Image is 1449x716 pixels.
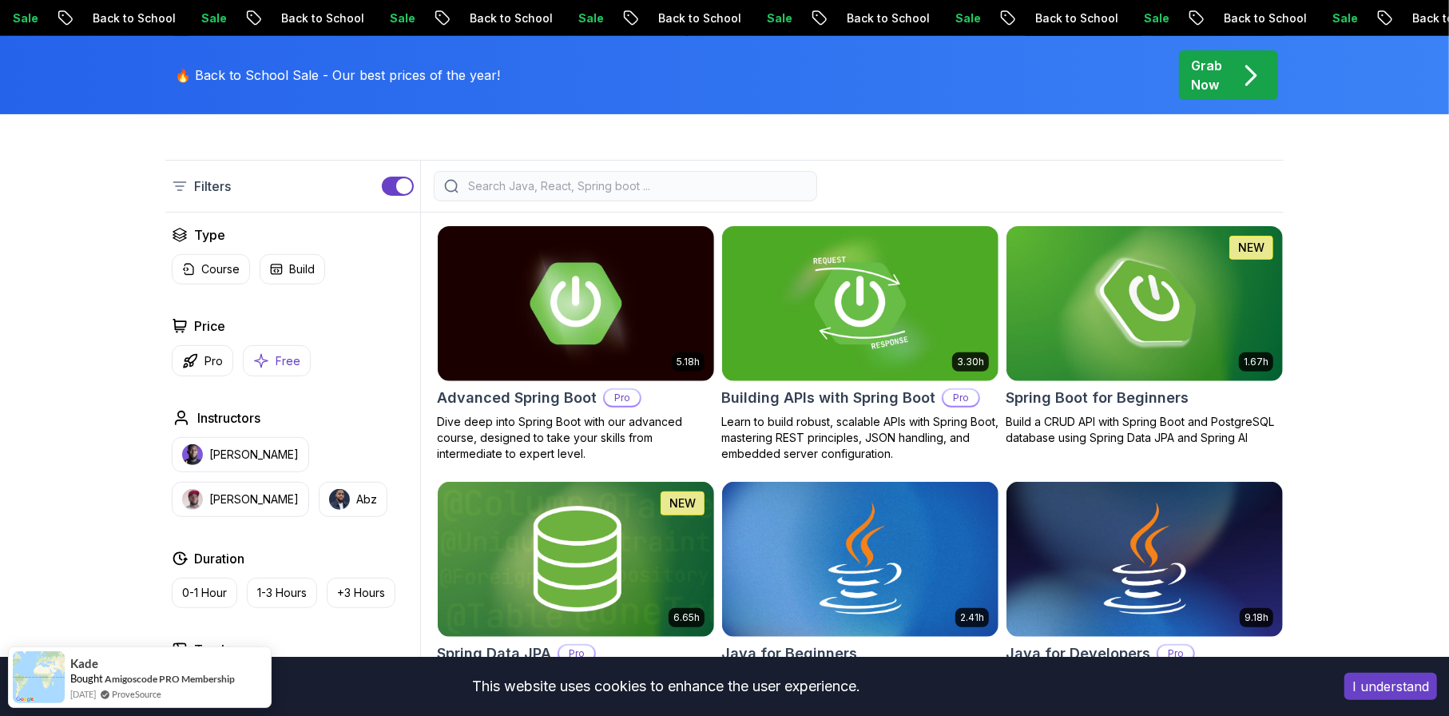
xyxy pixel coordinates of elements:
[70,657,98,670] span: Kade
[722,226,998,381] img: Building APIs with Spring Boot card
[605,390,640,406] p: Pro
[960,611,984,624] p: 2.41h
[437,642,551,665] h2: Spring Data JPA
[957,356,984,368] p: 3.30h
[70,687,96,701] span: [DATE]
[209,447,299,463] p: [PERSON_NAME]
[204,353,223,369] p: Pro
[721,481,999,702] a: Java for Beginners card2.41hJava for BeginnersBeginner-friendly Java course for essential program...
[455,10,563,26] p: Back to School
[337,585,385,601] p: +3 Hours
[172,345,233,376] button: Pro
[182,444,203,465] img: instructor img
[12,669,1320,704] div: This website uses cookies to enhance the user experience.
[1209,10,1317,26] p: Back to School
[1020,10,1129,26] p: Back to School
[940,10,991,26] p: Sale
[1129,10,1180,26] p: Sale
[1344,673,1437,700] button: Accept cookies
[752,10,803,26] p: Sale
[182,585,227,601] p: 0-1 Hour
[1006,225,1284,446] a: Spring Boot for Beginners card1.67hNEWSpring Boot for BeginnersBuild a CRUD API with Spring Boot ...
[1006,414,1284,446] p: Build a CRUD API with Spring Boot and PostgreSQL database using Spring Data JPA and Spring AI
[437,414,715,462] p: Dive deep into Spring Boot with our advanced course, designed to take your skills from intermedia...
[1238,240,1264,256] p: NEW
[721,642,857,665] h2: Java for Beginners
[1006,481,1284,702] a: Java for Developers card9.18hJava for DevelopersProLearn advanced Java concepts to build scalable...
[289,261,315,277] p: Build
[1006,642,1150,665] h2: Java for Developers
[437,481,715,702] a: Spring Data JPA card6.65hNEWSpring Data JPAProMaster database management, advanced querying, and ...
[319,482,387,517] button: instructor imgAbz
[172,578,237,608] button: 0-1 Hour
[329,489,350,510] img: instructor img
[172,254,250,284] button: Course
[1006,226,1283,381] img: Spring Boot for Beginners card
[1244,356,1268,368] p: 1.67h
[186,10,237,26] p: Sale
[201,261,240,277] p: Course
[112,687,161,701] a: ProveSource
[943,390,979,406] p: Pro
[266,10,375,26] p: Back to School
[260,254,325,284] button: Build
[13,651,65,703] img: provesource social proof notification image
[276,353,300,369] p: Free
[327,578,395,608] button: +3 Hours
[243,345,311,376] button: Free
[194,316,225,336] h2: Price
[194,225,225,245] h2: Type
[832,10,940,26] p: Back to School
[197,408,260,428] h2: Instructors
[1158,646,1193,662] p: Pro
[356,491,377,507] p: Abz
[721,387,935,409] h2: Building APIs with Spring Boot
[437,225,715,462] a: Advanced Spring Boot card5.18hAdvanced Spring BootProDive deep into Spring Boot with our advanced...
[209,491,299,507] p: [PERSON_NAME]
[77,10,186,26] p: Back to School
[669,495,696,511] p: NEW
[1191,56,1222,94] p: Grab Now
[559,646,594,662] p: Pro
[437,387,597,409] h2: Advanced Spring Boot
[465,178,807,194] input: Search Java, React, Spring boot ...
[247,578,317,608] button: 1-3 Hours
[194,549,244,568] h2: Duration
[677,356,700,368] p: 5.18h
[105,673,235,685] a: Amigoscode PRO Membership
[257,585,307,601] p: 1-3 Hours
[194,640,228,659] h2: Track
[643,10,752,26] p: Back to School
[438,226,714,381] img: Advanced Spring Boot card
[1006,387,1189,409] h2: Spring Boot for Beginners
[438,482,714,637] img: Spring Data JPA card
[375,10,426,26] p: Sale
[1317,10,1368,26] p: Sale
[175,66,500,85] p: 🔥 Back to School Sale - Our best prices of the year!
[721,414,999,462] p: Learn to build robust, scalable APIs with Spring Boot, mastering REST principles, JSON handling, ...
[182,489,203,510] img: instructor img
[172,482,309,517] button: instructor img[PERSON_NAME]
[1245,611,1268,624] p: 9.18h
[70,672,103,685] span: Bought
[194,177,231,196] p: Filters
[563,10,614,26] p: Sale
[172,437,309,472] button: instructor img[PERSON_NAME]
[722,482,998,637] img: Java for Beginners card
[721,225,999,462] a: Building APIs with Spring Boot card3.30hBuilding APIs with Spring BootProLearn to build robust, s...
[1006,482,1283,637] img: Java for Developers card
[673,611,700,624] p: 6.65h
